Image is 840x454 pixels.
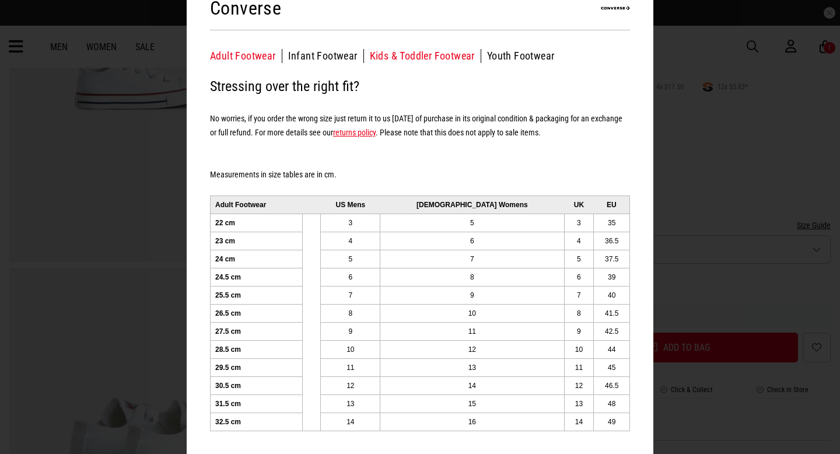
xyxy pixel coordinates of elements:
td: 39 [594,268,630,286]
td: 25.5 cm [211,286,303,304]
a: returns policy [333,128,376,137]
td: EU [594,195,630,214]
td: 37.5 [594,250,630,268]
td: 5 [380,214,564,232]
h5: Measurements in size tables are in cm. [210,153,630,181]
td: 7 [564,286,594,304]
td: 35 [594,214,630,232]
td: 7 [321,286,380,304]
td: 5 [321,250,380,268]
td: 14 [564,413,594,431]
td: 3 [564,214,594,232]
td: 46.5 [594,376,630,394]
button: Adult Footwear [210,49,282,63]
td: 6 [380,232,564,250]
td: 5 [564,250,594,268]
td: US Mens [321,195,380,214]
td: 11 [564,358,594,376]
td: 8 [321,304,380,322]
td: 12 [564,376,594,394]
td: 11 [380,322,564,340]
td: 16 [380,413,564,431]
td: 11 [321,358,380,376]
td: 24 cm [211,250,303,268]
td: 6 [564,268,594,286]
td: 8 [564,304,594,322]
td: 13 [380,358,564,376]
td: 36.5 [594,232,630,250]
td: 29.5 cm [211,358,303,376]
td: Adult Footwear [211,195,303,214]
td: 9 [321,322,380,340]
td: 7 [380,250,564,268]
td: 4 [564,232,594,250]
td: 28.5 cm [211,340,303,358]
td: 13 [564,394,594,413]
td: [DEMOGRAPHIC_DATA] Womens [380,195,564,214]
td: 41.5 [594,304,630,322]
td: 14 [321,413,380,431]
td: 9 [564,322,594,340]
button: Kids & Toddler Footwear [370,49,481,63]
td: 44 [594,340,630,358]
td: 30.5 cm [211,376,303,394]
button: Youth Footwear [487,49,555,63]
td: 40 [594,286,630,304]
td: 12 [380,340,564,358]
td: UK [564,195,594,214]
td: 10 [380,304,564,322]
td: 49 [594,413,630,431]
td: 32.5 cm [211,413,303,431]
td: 8 [380,268,564,286]
td: 31.5 cm [211,394,303,413]
h5: No worries, if you order the wrong size just return it to us [DATE] of purchase in its original c... [210,111,630,139]
td: 42.5 [594,322,630,340]
td: 14 [380,376,564,394]
button: Open LiveChat chat widget [9,5,44,40]
td: 15 [380,394,564,413]
td: 12 [321,376,380,394]
td: 23 cm [211,232,303,250]
td: 24.5 cm [211,268,303,286]
td: 10 [321,340,380,358]
td: 9 [380,286,564,304]
td: 45 [594,358,630,376]
td: 13 [321,394,380,413]
td: 6 [321,268,380,286]
td: 27.5 cm [211,322,303,340]
button: Infant Footwear [288,49,364,63]
td: 22 cm [211,214,303,232]
td: 48 [594,394,630,413]
td: 3 [321,214,380,232]
td: 10 [564,340,594,358]
h2: Stressing over the right fit? [210,75,630,98]
td: 4 [321,232,380,250]
td: 26.5 cm [211,304,303,322]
